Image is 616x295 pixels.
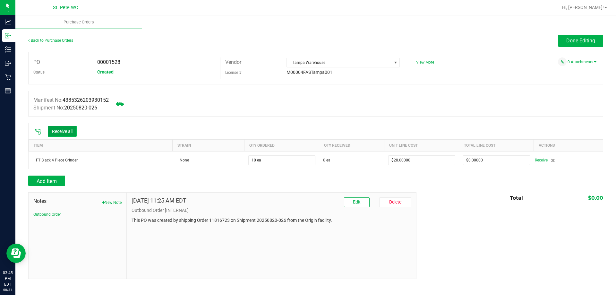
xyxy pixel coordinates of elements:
span: Scan packages to receive [35,129,41,135]
inline-svg: Inventory [5,46,11,53]
span: 0 ea [323,157,330,163]
inline-svg: Retail [5,74,11,80]
a: 0 Attachments [568,60,596,64]
span: 4385326203930152 [63,97,109,103]
inline-svg: Analytics [5,19,11,25]
th: Actions [534,139,603,151]
iframe: Resource center [6,244,26,263]
th: Item [29,139,173,151]
h4: [DATE] 11:25 AM EDT [132,197,186,204]
p: 03:45 PM EDT [3,270,13,287]
a: Back to Purchase Orders [28,38,73,43]
button: New Note [102,200,122,205]
inline-svg: Inbound [5,32,11,39]
a: Purchase Orders [15,15,142,29]
span: None [176,158,189,162]
label: License # [225,68,241,77]
a: View More [416,60,434,65]
span: Notes [33,197,122,205]
button: Done Editing [558,35,603,47]
label: Shipment No: [33,104,97,112]
th: Qty Received [319,139,384,151]
button: Edit [344,197,370,207]
div: FT Black 4 Piece Grinder [33,157,169,163]
span: Mark as not Arrived [114,97,126,110]
span: Edit [353,199,361,204]
span: Receive [535,156,548,164]
inline-svg: Reports [5,88,11,94]
span: St. Pete WC [53,5,78,10]
span: Delete [389,199,401,204]
span: Done Editing [566,38,595,44]
p: Outbound Order [INTERNAL] [132,207,411,214]
span: Total [510,195,523,201]
span: 20250820-026 [64,105,97,111]
th: Unit Line Cost [384,139,459,151]
input: $0.00000 [389,156,455,165]
input: 0 ea [249,156,315,165]
p: 08/21 [3,287,13,292]
th: Strain [173,139,244,151]
p: This PO was created by shipping Order 11816723 on Shipment 20250820-026 from the Origin facility. [132,217,411,224]
button: Outbound Order [33,212,61,217]
inline-svg: Outbound [5,60,11,66]
button: Receive all [48,126,77,137]
span: M00004FASTampa001 [287,70,332,75]
th: Total Line Cost [459,139,534,151]
input: $0.00000 [463,156,530,165]
span: Hi, [PERSON_NAME]! [562,5,604,10]
label: Status [33,67,45,77]
label: Manifest No: [33,96,109,104]
span: Tampa Warehouse [287,58,391,67]
button: Delete [379,197,411,207]
button: Add Item [28,176,65,186]
label: Vendor [225,57,241,67]
span: Created [97,69,114,74]
span: Attach a document [558,57,567,66]
span: $0.00 [588,195,603,201]
span: Purchase Orders [55,19,103,25]
span: Add Item [37,178,57,184]
label: PO [33,57,40,67]
span: 00001528 [97,59,120,65]
th: Qty Ordered [244,139,319,151]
